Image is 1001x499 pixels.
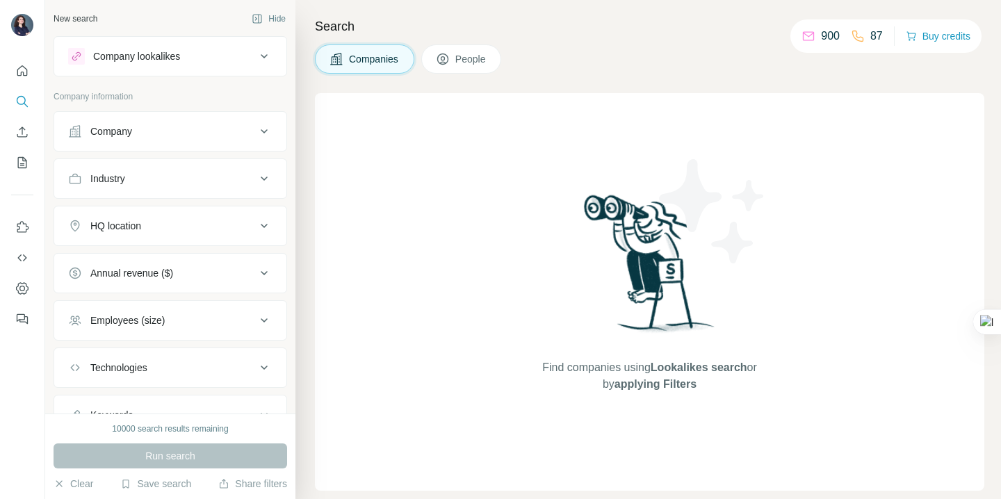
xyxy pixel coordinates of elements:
[455,52,487,66] span: People
[54,162,286,195] button: Industry
[54,398,286,432] button: Keywords
[90,124,132,138] div: Company
[218,477,287,491] button: Share filters
[870,28,883,44] p: 87
[11,58,33,83] button: Quick start
[349,52,400,66] span: Companies
[906,26,970,46] button: Buy credits
[90,172,125,186] div: Industry
[651,361,747,373] span: Lookalikes search
[90,266,173,280] div: Annual revenue ($)
[90,313,165,327] div: Employees (size)
[54,13,97,25] div: New search
[11,215,33,240] button: Use Surfe on LinkedIn
[578,191,722,346] img: Surfe Illustration - Woman searching with binoculars
[54,90,287,103] p: Company information
[821,28,840,44] p: 900
[11,14,33,36] img: Avatar
[242,8,295,29] button: Hide
[538,359,760,393] span: Find companies using or by
[54,256,286,290] button: Annual revenue ($)
[112,423,228,435] div: 10000 search results remaining
[11,306,33,332] button: Feedback
[11,120,33,145] button: Enrich CSV
[90,361,147,375] div: Technologies
[54,115,286,148] button: Company
[11,276,33,301] button: Dashboard
[90,408,133,422] div: Keywords
[11,150,33,175] button: My lists
[93,49,180,63] div: Company lookalikes
[54,209,286,243] button: HQ location
[54,351,286,384] button: Technologies
[11,245,33,270] button: Use Surfe API
[54,477,93,491] button: Clear
[11,89,33,114] button: Search
[615,378,697,390] span: applying Filters
[315,17,984,36] h4: Search
[54,304,286,337] button: Employees (size)
[650,149,775,274] img: Surfe Illustration - Stars
[120,477,191,491] button: Save search
[90,219,141,233] div: HQ location
[54,40,286,73] button: Company lookalikes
